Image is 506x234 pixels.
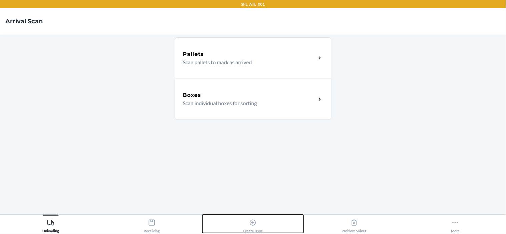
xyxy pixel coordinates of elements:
[342,216,367,233] div: Problem Solver
[101,215,202,233] button: Receiving
[175,37,332,79] a: PalletsScan pallets to mark as arrived
[451,216,460,233] div: More
[5,17,43,26] h4: Arrival Scan
[144,216,160,233] div: Receiving
[42,216,59,233] div: Unloading
[183,91,201,99] h5: Boxes
[405,215,506,233] button: More
[202,215,304,233] button: Create Issue
[243,216,263,233] div: Create Issue
[304,215,405,233] button: Problem Solver
[183,99,311,107] p: Scan individual boxes for sorting
[241,1,265,7] p: SFL_ATL_001
[183,50,204,58] h5: Pallets
[175,79,332,120] a: BoxesScan individual boxes for sorting
[183,58,311,66] p: Scan pallets to mark as arrived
